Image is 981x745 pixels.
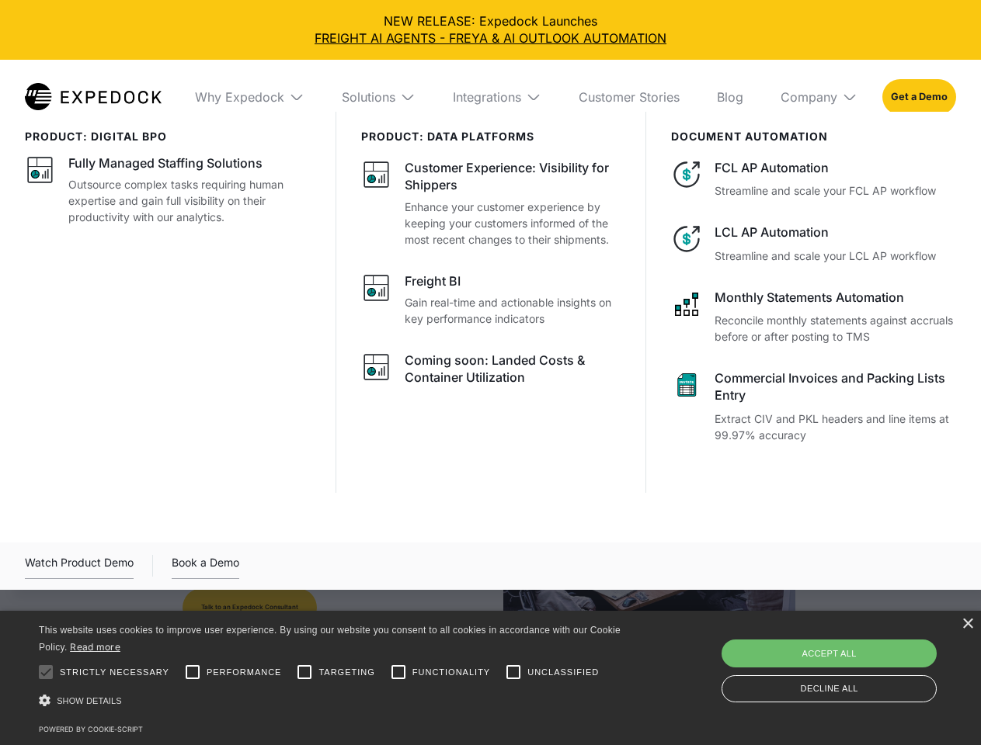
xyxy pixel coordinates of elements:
div: product: digital bpo [25,130,311,144]
div: Solutions [329,60,428,134]
span: This website uses cookies to improve user experience. By using our website you consent to all coo... [39,625,621,653]
p: Gain real-time and actionable insights on key performance indicators [405,294,621,327]
a: Commercial Invoices and Packing Lists EntryExtract CIV and PKL headers and line items at 99.97% a... [671,369,956,443]
div: Why Expedock [195,89,284,105]
div: PRODUCT: data platforms [361,130,621,144]
div: Solutions [342,89,395,105]
div: Coming soon: Landed Costs & Container Utilization [405,352,621,386]
a: FREIGHT AI AGENTS - FREYA & AI OUTLOOK AUTOMATION [12,29,969,47]
span: Performance [207,666,282,679]
div: Watch Product Demo [25,553,134,579]
span: Unclassified [527,666,599,679]
iframe: Chat Widget [722,577,981,745]
div: FCL AP Automation [715,159,956,176]
a: Get a Demo [882,79,956,115]
div: Fully Managed Staffing Solutions [68,154,263,172]
a: Book a Demo [172,553,239,579]
div: LCL AP Automation [715,223,956,241]
a: Blog [704,60,756,134]
span: Strictly necessary [60,666,169,679]
p: Streamline and scale your FCL AP workflow [715,182,956,199]
a: Coming soon: Landed Costs & Container Utilization [361,352,621,391]
a: Monthly Statements AutomationReconcile monthly statements against accruals before or after postin... [671,289,956,345]
div: NEW RELEASE: Expedock Launches [12,12,969,47]
div: Company [781,89,837,105]
div: Commercial Invoices and Packing Lists Entry [715,369,956,404]
div: Integrations [440,60,554,134]
a: Customer Stories [566,60,692,134]
span: Functionality [412,666,490,679]
a: LCL AP AutomationStreamline and scale your LCL AP workflow [671,223,956,263]
span: Targeting [318,666,374,679]
div: Customer Experience: Visibility for Shippers [405,159,621,194]
div: Monthly Statements Automation [715,289,956,306]
div: Why Expedock [183,60,317,134]
div: Show details [39,690,626,712]
div: Company [768,60,870,134]
a: open lightbox [25,553,134,579]
p: Extract CIV and PKL headers and line items at 99.97% accuracy [715,411,956,443]
a: FCL AP AutomationStreamline and scale your FCL AP workflow [671,159,956,199]
div: Freight BI [405,272,461,289]
p: Outsource complex tasks requiring human expertise and gain full visibility on their productivity ... [68,176,311,225]
div: document automation [671,130,956,144]
a: Freight BIGain real-time and actionable insights on key performance indicators [361,272,621,327]
a: Read more [70,641,120,653]
div: Integrations [453,89,521,105]
p: Streamline and scale your LCL AP workflow [715,248,956,264]
a: Powered by cookie-script [39,725,143,733]
p: Enhance your customer experience by keeping your customers informed of the most recent changes to... [405,199,621,248]
span: Show details [57,696,122,705]
p: Reconcile monthly statements against accruals before or after posting to TMS [715,312,956,345]
a: Customer Experience: Visibility for ShippersEnhance your customer experience by keeping your cust... [361,159,621,248]
a: Fully Managed Staffing SolutionsOutsource complex tasks requiring human expertise and gain full v... [25,154,311,225]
